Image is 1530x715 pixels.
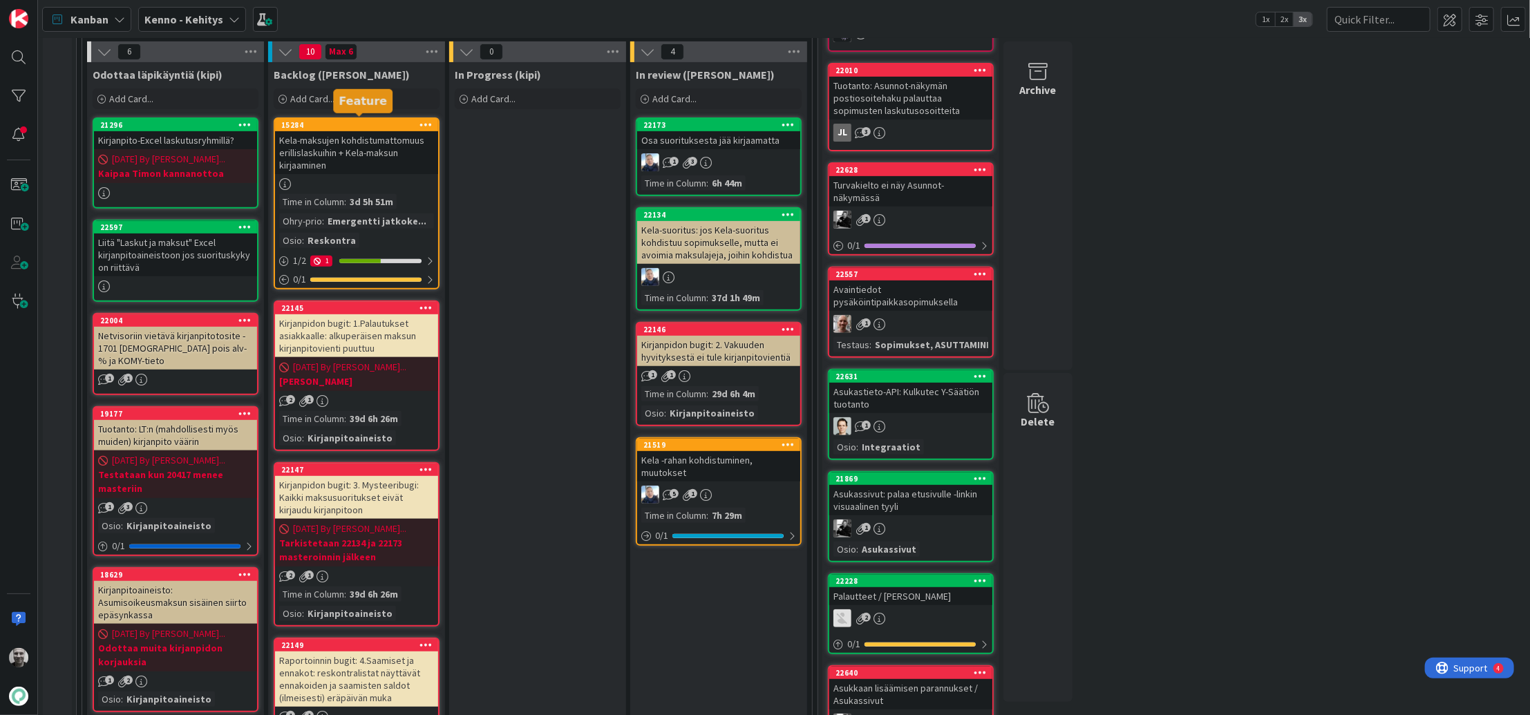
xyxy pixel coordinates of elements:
[828,162,994,256] a: 22628Turvakielto ei näy Asunnot-näkymässäKM0/1
[275,302,438,314] div: 22145
[279,233,302,248] div: Osio
[670,489,679,498] span: 5
[93,313,258,395] a: 22004Netvisoriin vietävä kirjanpitotosite - 1701 [DEMOGRAPHIC_DATA] pois alv-% ja KOMY-tieto
[829,211,992,229] div: KM
[828,573,994,654] a: 22228Palautteet / [PERSON_NAME]TH0/1
[112,627,225,641] span: [DATE] By [PERSON_NAME]...
[105,374,114,383] span: 1
[94,569,257,624] div: 18629Kirjanpitoaineisto: Asumisoikeusmaksun sisäinen siirto epäsynkassa
[275,639,438,651] div: 22149
[637,323,800,366] div: 22146Kirjanpidon bugit: 2. Vakuuden hyvityksestä ei tule kirjanpitovientiä
[835,66,992,75] div: 22010
[279,606,302,621] div: Osio
[324,213,430,229] div: Emergentti jatkoke...
[829,315,992,333] div: VH
[829,575,992,587] div: 22228
[869,337,871,352] span: :
[286,395,295,404] span: 2
[121,692,123,707] span: :
[706,386,708,401] span: :
[286,571,295,580] span: 2
[636,117,802,196] a: 22173Osa suorituksesta jää kirjaamattaJJTime in Column:6h 44m
[344,194,346,209] span: :
[641,406,664,421] div: Osio
[833,124,851,142] div: JL
[94,131,257,149] div: Kirjanpito-Excel laskutusryhmillä?
[100,409,257,419] div: 19177
[829,370,992,383] div: 22631
[829,280,992,311] div: Avaintiedot pysäköintipaikkasopimuksella
[112,453,225,468] span: [DATE] By [PERSON_NAME]...
[94,327,257,370] div: Netvisoriin vietävä kirjanpitotosite - 1701 [DEMOGRAPHIC_DATA] pois alv-% ja KOMY-tieto
[346,411,402,426] div: 39d 6h 26m
[636,437,802,546] a: 21519Kela -rahan kohdistuminen, muutoksetJJTime in Column:7h 29m0/1
[275,302,438,357] div: 22145Kirjanpidon bugit: 1.Palautukset asiakkaalle: alkuperäisen maksun kirjanpitovienti puuttuu
[828,369,994,460] a: 22631Asukastieto-API: Kulkutec Y-Säätiön tuotantoTTOsio:Integraatiot
[856,542,858,557] span: :
[862,421,871,430] span: 1
[281,465,438,475] div: 22147
[344,411,346,426] span: :
[275,314,438,357] div: Kirjanpidon bugit: 1.Palautukset asiakkaalle: alkuperäisen maksun kirjanpitovienti puuttuu
[835,474,992,484] div: 21869
[275,639,438,707] div: 22149Raportoinnin bugit: 4.Saamiset ja ennakot: reskontralistat näyttävät ennakoiden ja saamisten...
[94,233,257,276] div: Liitä "Laskut ja maksut" Excel kirjanpitoaineistoon jos suorituskyky on riittävä
[93,220,258,302] a: 22597Liitä "Laskut ja maksut" Excel kirjanpitoaineistoon jos suorituskyky on riittävä
[708,508,746,523] div: 7h 29m
[302,430,304,446] span: :
[829,587,992,605] div: Palautteet / [PERSON_NAME]
[322,213,324,229] span: :
[98,166,253,180] b: Kaipaa Timon kannanottoa
[94,314,257,370] div: 22004Netvisoriin vietävä kirjanpitotosite - 1701 [DEMOGRAPHIC_DATA] pois alv-% ja KOMY-tieto
[100,570,257,580] div: 18629
[637,451,800,482] div: Kela -rahan kohdistuminen, muutokset
[305,395,314,404] span: 1
[833,439,856,455] div: Osio
[275,119,438,174] div: 15284Kela-maksujen kohdistumattomuus erillislaskuihin + Kela-maksun kirjaaminen
[835,372,992,381] div: 22631
[274,68,410,82] span: Backlog (kipi)
[94,537,257,555] div: 0/1
[279,374,434,388] b: [PERSON_NAME]
[829,679,992,709] div: Asukkaan lisäämisen parannukset / Asukassivut
[275,464,438,519] div: 22147Kirjanpidon bugit: 3. Mysteeribugi: Kaikki maksusuoritukset eivät kirjaudu kirjanpitoon
[637,153,800,171] div: JJ
[829,485,992,515] div: Asukassivut: palaa etusivulle -linkin visuaalinen tyyli
[117,44,141,60] span: 6
[302,233,304,248] span: :
[829,383,992,413] div: Asukastieto-API: Kulkutec Y-Säätiön tuotanto
[637,221,800,264] div: Kela-suoritus: jos Kela-suoritus kohdistuu sopimukselle, mutta ei avoimia maksulajeja, joihin koh...
[847,238,860,253] span: 0 / 1
[708,290,764,305] div: 37d 1h 49m
[858,439,924,455] div: Integraatiot
[637,527,800,544] div: 0/1
[829,268,992,311] div: 22557Avaintiedot pysäköintipaikkasopimuksella
[828,267,994,358] a: 22557Avaintiedot pysäköintipaikkasopimuksellaVHTestaus:Sopimukset, ASUTTAMINEN
[835,576,992,586] div: 22228
[829,667,992,679] div: 22640
[9,9,28,28] img: Visit kanbanzone.com
[109,93,153,105] span: Add Card...
[637,119,800,131] div: 22173
[274,117,440,289] a: 15284Kela-maksujen kohdistumattomuus erillislaskuihin + Kela-maksun kirjaaminenTime in Column:3d ...
[94,581,257,624] div: Kirjanpitoaineisto: Asumisoikeusmaksun sisäinen siirto epäsynkassa
[829,519,992,537] div: KM
[829,575,992,605] div: 22228Palautteet / [PERSON_NAME]
[281,640,438,650] div: 22149
[275,464,438,476] div: 22147
[305,571,314,580] span: 1
[847,637,860,651] span: 0 / 1
[94,119,257,131] div: 21296
[105,676,114,685] span: 1
[829,124,992,142] div: JL
[829,77,992,120] div: Tuotanto: Asunnot-näkymän postiosoitehaku palauttaa sopimusten laskutusosoitteita
[833,609,851,627] img: TH
[829,64,992,77] div: 22010
[9,648,28,667] img: JH
[274,301,440,451] a: 22145Kirjanpidon bugit: 1.Palautukset asiakkaalle: alkuperäisen maksun kirjanpitovienti puuttuu[D...
[688,489,697,498] span: 1
[1275,12,1294,26] span: 2x
[829,473,992,515] div: 21869Asukassivut: palaa etusivulle -linkin visuaalinen tyyli
[29,2,63,19] span: Support
[637,336,800,366] div: Kirjanpidon bugit: 2. Vakuuden hyvityksestä ei tule kirjanpitovientiä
